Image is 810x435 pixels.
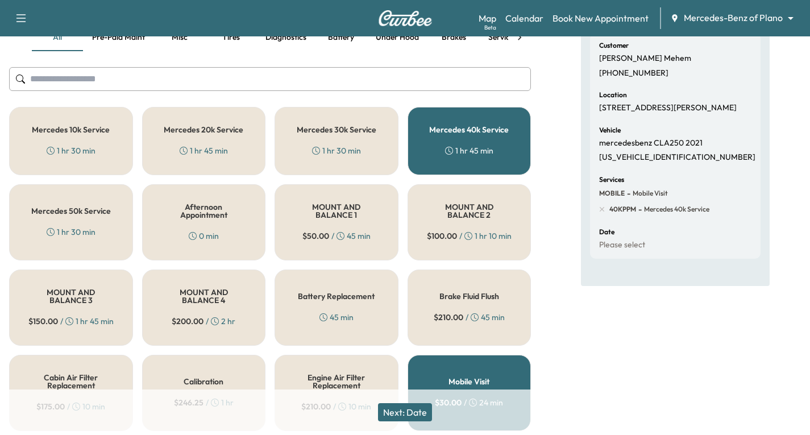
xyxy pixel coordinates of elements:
[553,11,649,25] a: Book New Appointment
[32,24,508,51] div: basic tabs example
[172,316,203,327] span: $ 200.00
[630,189,668,198] span: Mobile Visit
[47,226,95,238] div: 1 hr 30 min
[180,145,228,156] div: 1 hr 45 min
[505,11,543,25] a: Calendar
[297,126,376,134] h5: Mercedes 30k Service
[426,203,513,219] h5: MOUNT AND BALANCE 2
[599,189,625,198] span: MOBILE
[47,145,95,156] div: 1 hr 30 min
[378,403,432,421] button: Next: Date
[205,24,256,51] button: Tires
[479,11,496,25] a: MapBeta
[636,204,642,215] span: -
[445,145,493,156] div: 1 hr 45 min
[599,176,624,183] h6: Services
[599,240,645,250] p: Please select
[599,53,691,64] p: [PERSON_NAME] Mehem
[189,230,219,242] div: 0 min
[161,288,247,304] h5: MOUNT AND BALANCE 4
[448,378,489,386] h5: Mobile Visit
[312,145,361,156] div: 1 hr 30 min
[625,188,630,199] span: -
[302,230,329,242] span: $ 50.00
[154,24,205,51] button: Misc
[298,292,375,300] h5: Battery Replacement
[599,127,621,134] h6: Vehicle
[599,68,668,78] p: [PHONE_NUMBER]
[434,312,505,323] div: / 45 min
[32,126,110,134] h5: Mercedes 10k Service
[184,378,223,386] h5: Calibration
[599,229,614,235] h6: Date
[599,103,737,113] p: [STREET_ADDRESS][PERSON_NAME]
[427,230,457,242] span: $ 100.00
[439,292,499,300] h5: Brake Fluid Flush
[315,24,367,51] button: Battery
[164,126,243,134] h5: Mercedes 20k Service
[28,374,114,390] h5: Cabin Air Filter Replacement
[161,203,247,219] h5: Afternoon Appointment
[172,316,235,327] div: / 2 hr
[256,24,315,51] button: Diagnostics
[427,230,512,242] div: / 1 hr 10 min
[484,23,496,32] div: Beta
[378,10,433,26] img: Curbee Logo
[609,205,636,214] span: 40KPPM
[428,24,479,51] button: Brakes
[28,288,114,304] h5: MOUNT AND BALANCE 3
[28,316,58,327] span: $ 150.00
[293,374,380,390] h5: Engine Air Filter Replacement
[302,230,371,242] div: / 45 min
[31,207,111,215] h5: Mercedes 50k Service
[599,152,755,163] p: [US_VEHICLE_IDENTIFICATION_NUMBER]
[599,92,627,98] h6: Location
[429,126,509,134] h5: Mercedes 40k Service
[293,203,380,219] h5: MOUNT AND BALANCE 1
[367,24,428,51] button: Under hood
[28,316,114,327] div: / 1 hr 45 min
[479,24,553,51] button: Service 10k-50k
[83,24,154,51] button: Pre-paid maint
[599,138,703,148] p: mercedesbenz CLA250 2021
[684,11,783,24] span: Mercedes-Benz of Plano
[599,42,629,49] h6: Customer
[319,312,354,323] div: 45 min
[32,24,83,51] button: all
[642,205,709,214] span: Mercedes 40k Service
[434,312,463,323] span: $ 210.00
